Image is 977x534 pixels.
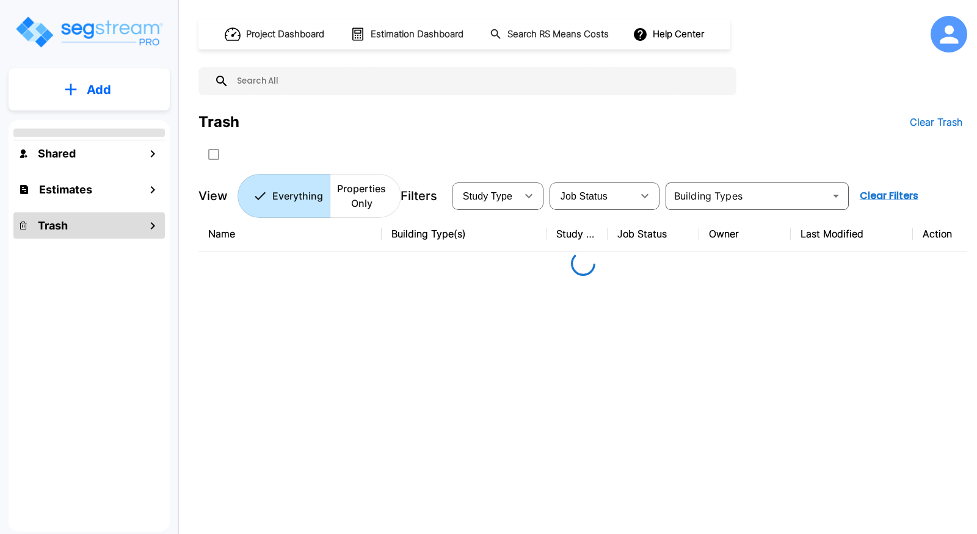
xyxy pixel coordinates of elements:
[855,184,923,208] button: Clear Filters
[905,110,967,134] button: Clear Trash
[202,142,226,167] button: SelectAll
[238,174,401,218] div: Platform
[463,191,512,201] span: Study Type
[9,72,170,107] button: Add
[827,187,844,204] button: Open
[669,187,825,204] input: Building Types
[401,187,437,205] p: Filters
[87,81,111,99] p: Add
[913,217,974,251] th: Action
[38,145,76,162] h1: Shared
[791,217,913,251] th: Last Modified
[198,187,228,205] p: View
[330,174,401,218] button: Properties Only
[38,217,68,234] h1: Trash
[547,217,608,251] th: Study Type
[229,67,730,95] input: Search All
[238,174,330,218] button: Everything
[14,15,164,49] img: Logo
[220,21,331,48] button: Project Dashboard
[608,217,699,251] th: Job Status
[346,21,470,47] button: Estimation Dashboard
[630,23,709,46] button: Help Center
[246,27,324,41] h1: Project Dashboard
[552,179,633,213] div: Select
[699,217,791,251] th: Owner
[507,27,609,41] h1: Search RS Means Costs
[485,23,616,46] button: Search RS Means Costs
[382,217,547,251] th: Building Type(s)
[337,181,386,211] p: Properties Only
[454,179,517,213] div: Select
[272,189,323,203] p: Everything
[198,111,239,133] div: Trash
[198,217,382,251] th: Name
[561,191,608,201] span: Job Status
[371,27,463,41] h1: Estimation Dashboard
[39,181,92,198] h1: Estimates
